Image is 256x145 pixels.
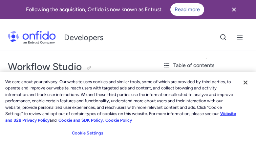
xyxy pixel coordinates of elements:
[232,29,248,46] button: Open navigation menu button
[215,29,232,46] button: Open search button
[67,127,108,140] button: Cookie Settings
[8,31,56,44] img: Onfido Logo
[5,79,238,124] div: We care about your privacy. Our website uses cookies and similar tools, some of which are provide...
[230,6,238,13] svg: Close banner
[238,75,253,90] button: Close
[170,3,204,16] a: Read more
[8,3,222,16] div: Following the acquisition, Onfido is now known as Entrust.
[5,111,236,123] a: More information about our cookie policy., opens in a new tab
[8,60,150,73] h1: Workflow Studio
[163,61,251,69] div: Table of contents
[105,118,132,123] a: Cookie Policy
[64,32,103,43] h1: Developers
[222,1,246,18] button: Close banner
[58,118,104,123] a: Cookie and SDK Policy.
[220,34,227,41] svg: Open search button
[236,34,244,41] svg: Open navigation menu button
